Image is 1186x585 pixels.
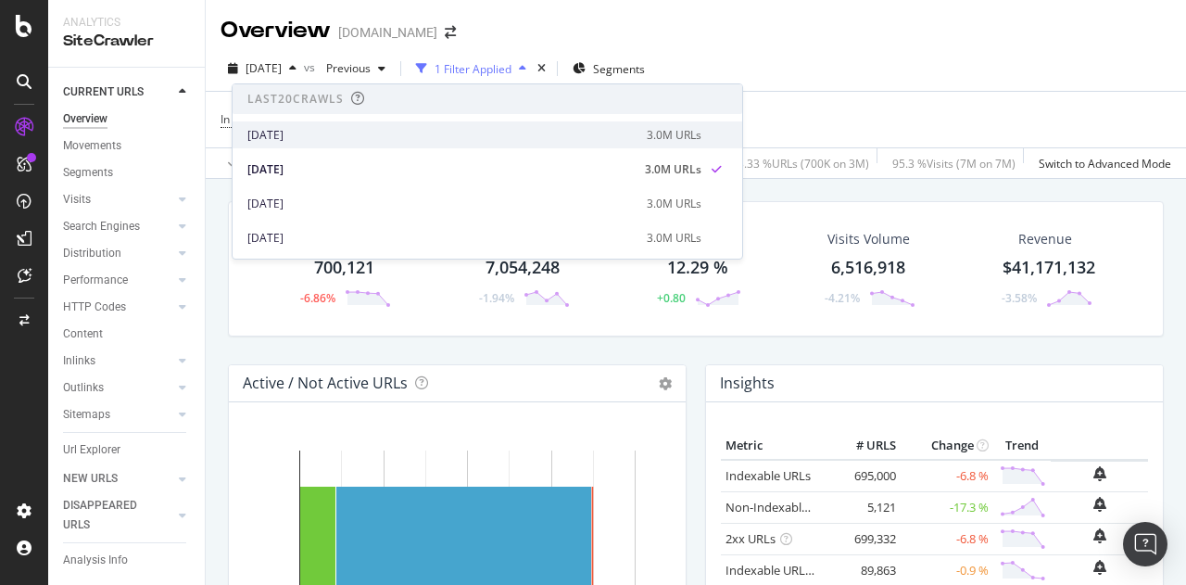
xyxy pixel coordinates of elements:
div: -3.58% [1002,290,1037,306]
a: Outlinks [63,378,173,398]
td: 5,121 [826,491,901,523]
div: 3.0M URLs [647,230,701,247]
span: Previous [319,60,371,76]
div: Segments [63,163,113,183]
a: Indexable URLs [725,467,811,484]
i: Options [659,377,672,390]
div: 7,054,248 [486,256,560,280]
span: Revenue [1018,230,1072,248]
div: Analytics [63,15,190,31]
div: [DATE] [247,196,636,212]
div: Sitemaps [63,405,110,425]
div: Visits Volume [827,230,910,248]
a: DISAPPEARED URLS [63,496,173,535]
a: Content [63,324,192,344]
a: Performance [63,271,173,290]
div: NEW URLS [63,469,118,489]
button: Switch to Advanced Mode [1031,148,1171,178]
a: Url Explorer [63,440,192,460]
a: Indexable URLs with Bad H1 [725,562,880,579]
a: Sitemaps [63,405,173,425]
div: bell-plus [1093,528,1106,543]
div: SiteCrawler [63,31,190,52]
span: In Sitemaps [221,111,281,127]
div: [DOMAIN_NAME] [338,23,437,42]
th: Metric [721,432,826,460]
div: bell-plus [1093,466,1106,481]
div: 3.0M URLs [647,127,701,144]
div: Open Intercom Messenger [1123,522,1167,566]
td: -6.8 % [901,523,993,554]
td: 699,332 [826,523,901,554]
a: Distribution [63,244,173,263]
a: Analysis Info [63,551,192,570]
th: Trend [993,432,1051,460]
div: arrow-right-arrow-left [445,26,456,39]
h4: Insights [720,371,775,396]
td: -17.3 % [901,491,993,523]
div: Switch to Advanced Mode [1039,156,1171,172]
div: bell-plus [1093,497,1106,512]
div: Movements [63,136,121,156]
div: 23.33 % URLs ( 700K on 3M ) [731,156,869,172]
a: Visits [63,190,173,210]
div: -4.21% [825,290,860,306]
a: 2xx URLs [725,530,776,547]
th: # URLS [826,432,901,460]
div: -6.86% [300,290,335,306]
div: Content [63,324,103,344]
div: 3.0M URLs [647,196,701,212]
a: Non-Indexable URLs [725,499,839,515]
div: CURRENT URLS [63,83,144,102]
div: Overview [63,109,107,129]
span: 2025 Sep. 20th [246,60,282,76]
td: -6.8 % [901,460,993,492]
div: [DATE] [247,230,636,247]
div: [DATE] [247,161,634,178]
div: Overview [221,15,331,46]
div: times [534,59,549,78]
div: Analysis Info [63,551,128,570]
button: 1 Filter Applied [409,54,534,83]
a: NEW URLS [63,469,173,489]
div: -1.94% [479,290,514,306]
div: Inlinks [63,351,95,371]
span: Segments [593,61,645,77]
span: $41,171,132 [1003,256,1095,278]
span: vs [304,59,319,75]
h4: Active / Not Active URLs [243,371,408,396]
div: 95.3 % Visits ( 7M on 7M ) [892,156,1016,172]
a: Movements [63,136,192,156]
a: HTTP Codes [63,298,173,317]
div: 12.29 % [667,256,728,280]
button: Apply [221,148,274,178]
div: Last 20 Crawls [247,91,344,107]
div: Distribution [63,244,121,263]
div: Outlinks [63,378,104,398]
div: Search Engines [63,217,140,236]
div: 6,516,918 [831,256,905,280]
a: CURRENT URLS [63,83,173,102]
div: +0.80 [657,290,686,306]
button: Previous [319,54,393,83]
td: 695,000 [826,460,901,492]
div: [DATE] [247,127,636,144]
div: 3.0M URLs [645,161,701,178]
a: Segments [63,163,192,183]
a: Search Engines [63,217,173,236]
a: Inlinks [63,351,173,371]
a: Overview [63,109,192,129]
div: HTTP Codes [63,298,126,317]
div: bell-plus [1093,560,1106,575]
button: Segments [565,54,652,83]
div: Url Explorer [63,440,120,460]
div: 1 Filter Applied [435,61,511,77]
div: Visits [63,190,91,210]
th: Change [901,432,993,460]
div: 700,121 [314,256,374,280]
div: Performance [63,271,128,290]
div: DISAPPEARED URLS [63,496,157,535]
button: [DATE] [221,54,304,83]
